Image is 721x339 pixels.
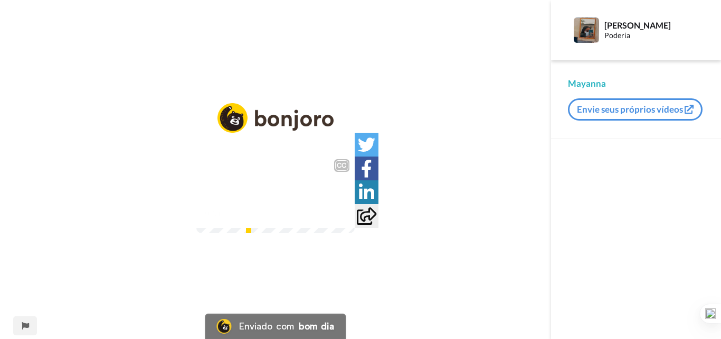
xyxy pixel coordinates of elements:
font: Poderia [604,31,631,40]
font: [PERSON_NAME] [604,20,671,30]
a: Logotipo do BonjoroEnviado combom dia [205,314,346,339]
font: / [224,209,228,217]
button: Envie seus próprios vídeos [568,98,703,121]
font: CC [337,162,346,169]
font: bom dia [299,322,334,331]
font: 6:06 [230,209,248,217]
font: Enviado com [239,322,295,331]
font: 0:01 [204,209,220,217]
img: Tela cheia [334,208,345,219]
img: Logotipo do Bonjoro [216,319,231,334]
font: Opa gente, tudo bem? [231,195,320,204]
font: Mayanna [568,78,606,89]
img: Imagem de perfil [574,17,599,43]
font: Envie seus próprios vídeos [577,104,683,115]
img: logo_full.png [217,103,334,133]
